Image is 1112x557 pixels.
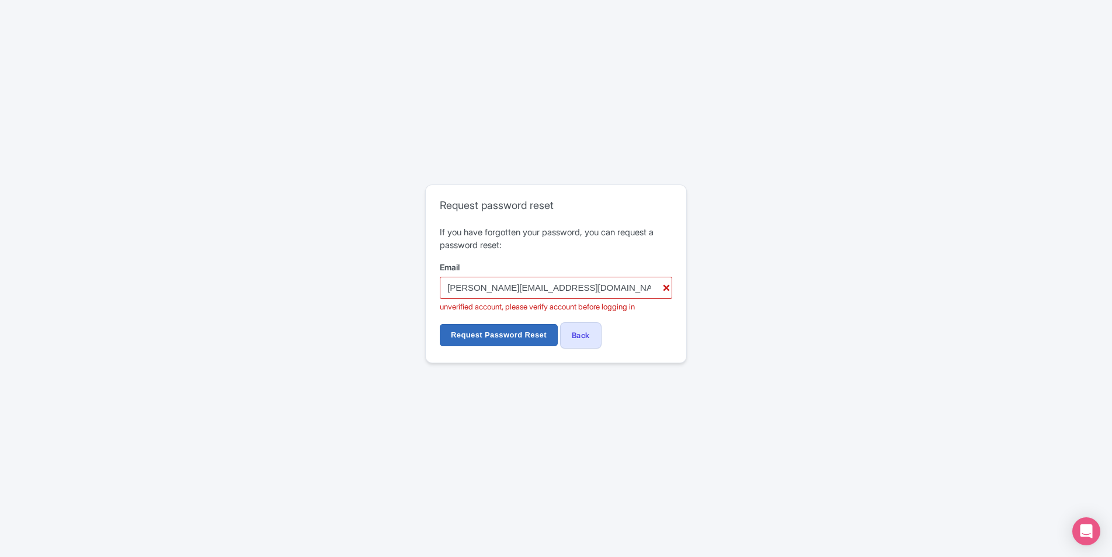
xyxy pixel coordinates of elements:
[440,301,672,313] div: unverified account, please verify account before logging in
[440,324,558,346] input: Request Password Reset
[440,199,672,212] h2: Request password reset
[1072,517,1100,545] div: Open Intercom Messenger
[440,226,672,252] p: If you have forgotten your password, you can request a password reset:
[560,322,602,349] a: Back
[440,261,672,273] label: Email
[440,277,672,299] input: username@example.com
